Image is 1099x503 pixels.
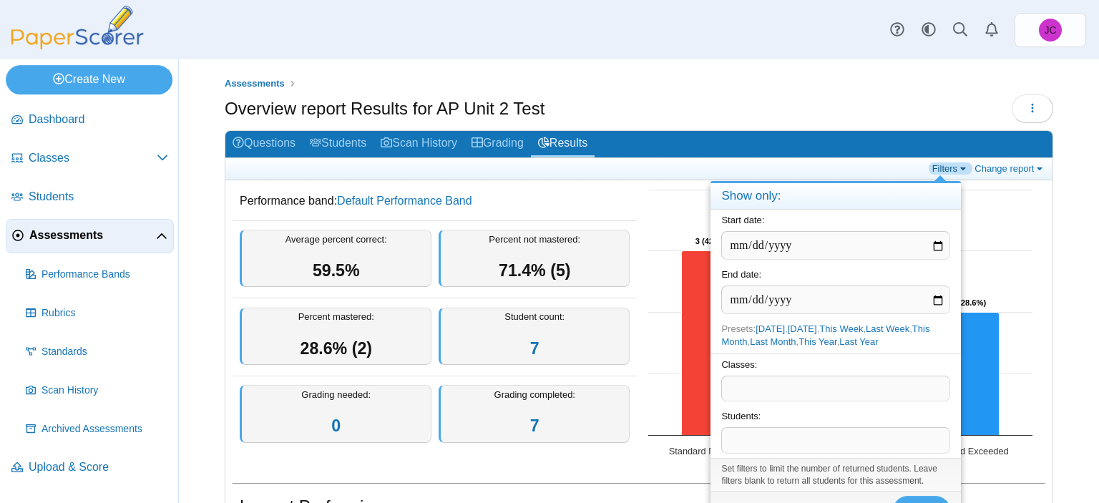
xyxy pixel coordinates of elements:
a: Change report [971,162,1049,175]
label: Classes: [721,359,757,370]
a: Jennifer Cordon [1015,13,1086,47]
a: Performance Bands [20,258,174,292]
dd: Performance band: [233,182,637,220]
a: 0 [331,416,341,435]
a: This Year [798,336,837,347]
tags: ​ [721,427,950,453]
div: Percent mastered: [240,308,431,366]
path: Standard Exceeded, 2. Overall Assessment Performance. [938,313,1000,436]
a: Scan History [373,131,464,157]
span: Classes [29,150,157,166]
label: Start date: [721,215,764,225]
h1: Overview report Results for AP Unit 2 Test [225,97,544,121]
div: Chart. Highcharts interactive chart. [641,182,1045,469]
a: Students [6,180,174,215]
a: 7 [530,416,539,435]
div: Set filters to limit the number of returned students. Leave filters blank to return all students ... [710,458,961,492]
span: Upload & Score [29,459,168,475]
span: Assessments [225,78,285,89]
span: Performance Bands [41,268,168,282]
a: Assessments [221,75,288,93]
a: Scan History [20,373,174,408]
a: Classes [6,142,174,176]
a: Standards [20,335,174,369]
a: Questions [225,131,303,157]
span: Archived Assessments [41,422,168,436]
tags: ​ [721,376,950,401]
text: Standard Exceeded [928,446,1008,456]
path: Standard Not Yet Met, 3. Overall Assessment Performance. [682,251,743,436]
a: PaperScorer [6,39,149,52]
div: Average percent correct: [240,230,431,288]
span: Jennifer Cordon [1039,19,1062,41]
text: 2 (28.6%) [952,298,987,307]
span: 59.5% [313,261,360,280]
label: Students: [721,411,761,421]
a: Archived Assessments [20,412,174,446]
a: Filters [929,162,972,175]
a: Assessments [6,219,174,253]
a: Last Week [866,323,909,334]
a: This Week [819,323,863,334]
img: PaperScorer [6,6,149,49]
div: Grading completed: [439,385,630,443]
label: End date: [721,269,761,280]
a: Upload & Score [6,451,174,485]
a: Alerts [976,14,1007,46]
span: Standards [41,345,168,359]
span: 71.4% (5) [499,261,571,280]
span: 28.6% (2) [300,339,372,358]
span: Jennifer Cordon [1044,25,1056,35]
svg: Interactive chart [641,182,1040,469]
a: [DATE] [788,323,817,334]
span: Dashboard [29,112,168,127]
span: Scan History [41,384,168,398]
a: Results [531,131,595,157]
a: Grading [464,131,531,157]
a: Create New [6,65,172,94]
span: Presets: , , , , , , , [721,323,929,347]
div: Grading needed: [240,385,431,443]
span: Students [29,189,168,205]
div: Percent not mastered: [439,230,630,288]
a: Last Month [750,336,796,347]
div: Student count: [439,308,630,366]
a: Dashboard [6,103,174,137]
a: Students [303,131,373,157]
a: Last Year [839,336,878,347]
a: 7 [530,339,539,358]
a: [DATE] [756,323,785,334]
a: Default Performance Band [337,195,472,207]
span: Assessments [29,228,156,243]
span: Rubrics [41,306,168,321]
text: 3 (42.9%) [695,237,731,245]
text: Standard Not Yet Met [669,446,756,456]
h4: Show only: [710,183,961,210]
a: Rubrics [20,296,174,331]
